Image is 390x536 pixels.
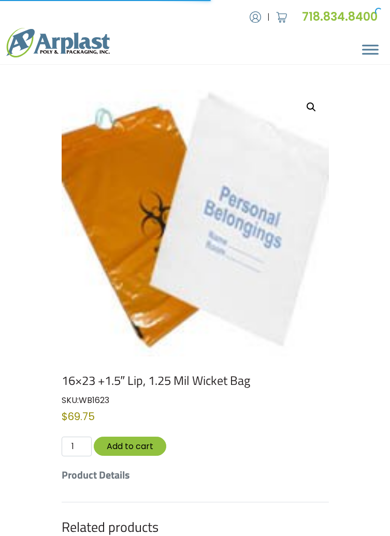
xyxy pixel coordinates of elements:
h2: Related products [62,519,329,535]
a: View full-screen image gallery [302,98,321,116]
a: 718.834.8400 [302,9,378,25]
bdi: 69.75 [62,409,95,424]
button: Menu [362,45,379,55]
h5: Product Details [62,469,329,481]
img: 16x23 +1.5" Lip, 1.25 Mil Wicket Bag [62,90,329,356]
img: logo [6,28,110,57]
button: Add to cart [94,437,166,456]
span: | [267,11,270,23]
span: WB1623 [79,394,109,406]
span: $ [62,409,68,424]
h1: 16×23 +1.5″ Lip, 1.25 Mil Wicket Bag [62,373,329,388]
span: SKU: [62,394,109,406]
input: Qty [62,437,92,456]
